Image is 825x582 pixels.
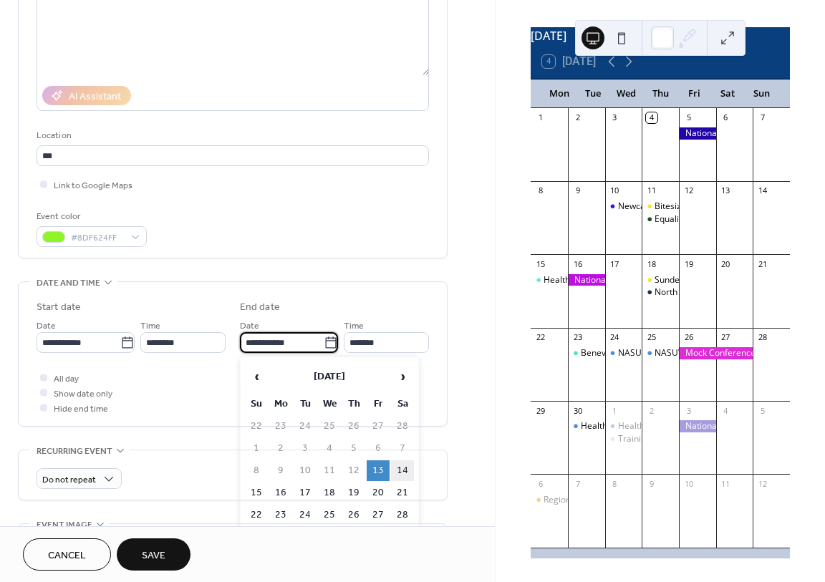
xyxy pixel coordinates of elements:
div: Equalities Committee Meeting [642,213,679,225]
div: Tue [576,79,609,108]
div: 20 [720,258,731,269]
div: Event color [37,209,144,224]
div: North Tyneside Executive Meeting [655,286,791,299]
div: [DATE] [531,27,790,44]
button: Save [117,538,190,571]
div: 22 [535,332,546,343]
div: Location [37,128,426,143]
div: 8 [535,185,546,196]
div: Mon [542,79,576,108]
div: Wed [609,79,643,108]
div: Training Commitee Meeting [605,433,642,445]
div: 12 [683,185,694,196]
div: 24 [609,332,620,343]
div: 6 [720,112,731,123]
div: Health & Safety 2 Day Course - Stage 2 (Day 2) [618,420,804,432]
div: 1 [535,112,546,123]
div: Regional Committee Meeting [531,494,568,506]
span: Link to Google Maps [54,178,132,193]
div: Sunderland Association Meeting [655,274,783,286]
div: 11 [720,478,731,489]
div: Benevolence Committee AGM [581,347,701,359]
span: Event image [37,518,92,533]
div: 6 [535,478,546,489]
div: National Officers Meeting [568,274,605,286]
div: 9 [646,478,657,489]
div: National Executive Meeting [679,420,716,432]
div: Sat [711,79,745,108]
span: Date [37,319,56,334]
div: 4 [720,405,731,416]
div: Newcastle Association Executive & Officers Meeting [605,200,642,213]
div: Start date [37,300,81,315]
div: National Executive Meeting [679,127,716,140]
div: 14 [757,185,768,196]
div: 30 [572,405,583,416]
div: Equalities Committee Meeting [655,213,775,225]
div: Bitesize session - a fresh start [642,200,679,213]
div: 2 [572,112,583,123]
div: 12 [757,478,768,489]
div: 3 [683,405,694,416]
div: 19 [683,258,694,269]
div: 11 [646,185,657,196]
div: Thu [644,79,677,108]
div: 10 [683,478,694,489]
span: #8DF624FF [71,231,124,246]
div: 13 [720,185,731,196]
div: Health & Safety 2 Day Course - Stage 2 (Day 1) [581,420,767,432]
div: Health, Safety & Wellbeing Committee Meeting [531,274,568,286]
div: NASUWT Workplace Representatives 2 Day Course (Day 1) [605,347,642,359]
span: Date and time [37,276,100,291]
div: Bitesize session - a fresh start [655,200,774,213]
div: 23 [572,332,583,343]
div: 26 [683,332,694,343]
div: 4 [646,112,657,123]
div: 18 [646,258,657,269]
div: Newcastle Association Executive & Officers Meeting [618,200,825,213]
div: 8 [609,478,620,489]
div: North Tyneside Executive Meeting [642,286,679,299]
span: Date [240,319,259,334]
div: 17 [609,258,620,269]
div: Mock Conference [679,347,753,359]
div: 3 [609,112,620,123]
span: Save [142,548,165,563]
div: Health, Safety & Wellbeing Committee Meeting [544,274,731,286]
span: Time [140,319,160,334]
div: Health & Safety 2 Day Course - Stage 2 (Day 1) [568,420,605,432]
span: Cancel [48,548,86,563]
div: 9 [572,185,583,196]
span: Show date only [54,387,112,402]
div: 7 [572,478,583,489]
span: All day [54,372,79,387]
div: 5 [683,112,694,123]
div: End date [240,300,280,315]
div: 27 [720,332,731,343]
div: 29 [535,405,546,416]
span: Time [344,319,364,334]
button: Cancel [23,538,111,571]
div: 25 [646,332,657,343]
span: Recurring event [37,444,112,459]
div: 16 [572,258,583,269]
div: Health & Safety 2 Day Course - Stage 2 (Day 2) [605,420,642,432]
div: Benevolence Committee AGM [568,347,605,359]
div: 5 [757,405,768,416]
div: 7 [757,112,768,123]
div: NASUWT Workplace Representatives 2 Day Course (Day 2) [642,347,679,359]
span: Do not repeat [42,472,96,488]
div: 21 [757,258,768,269]
div: 10 [609,185,620,196]
div: Sunderland Association Meeting [642,274,679,286]
div: Sun [745,79,778,108]
span: Hide end time [54,402,108,417]
div: Fri [677,79,711,108]
div: 1 [609,405,620,416]
div: 2 [646,405,657,416]
div: 28 [757,332,768,343]
div: Training Commitee Meeting [618,433,730,445]
div: Regional Committee Meeting [544,494,660,506]
div: 15 [535,258,546,269]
